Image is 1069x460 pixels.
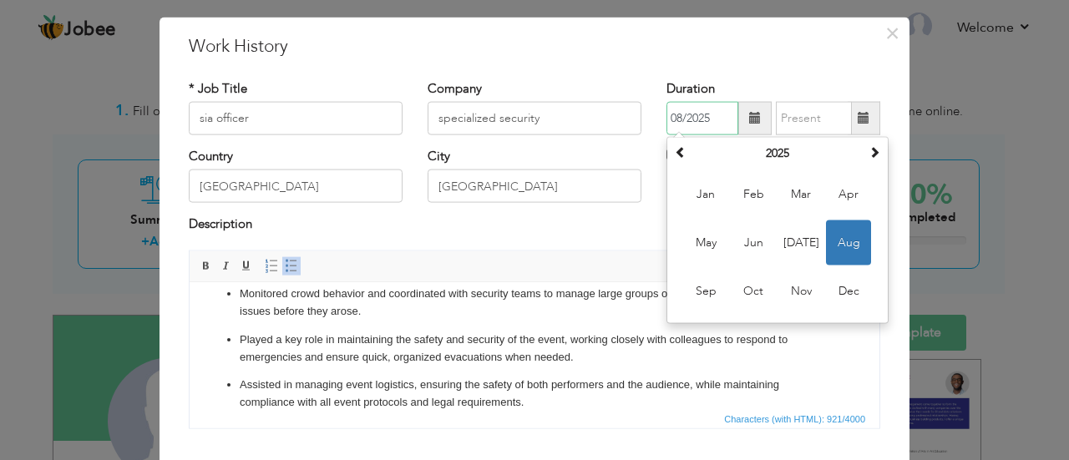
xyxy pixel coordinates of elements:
[428,79,482,97] label: Company
[683,269,728,314] span: Sep
[217,256,236,275] a: Italic
[666,79,715,97] label: Duration
[282,256,301,275] a: Insert/Remove Bulleted List
[778,220,823,265] span: [DATE]
[683,172,728,217] span: Jan
[197,256,215,275] a: Bold
[189,79,247,97] label: * Job Title
[675,146,686,158] span: Previous Year
[826,172,871,217] span: Apr
[666,102,738,135] input: From
[879,19,905,46] button: Close
[683,220,728,265] span: May
[826,220,871,265] span: Aug
[721,411,870,426] div: Statistics
[237,256,256,275] a: Underline
[731,172,776,217] span: Feb
[262,256,281,275] a: Insert/Remove Numbered List
[731,220,776,265] span: Jun
[189,148,233,165] label: Country
[869,146,880,158] span: Next Year
[826,269,871,314] span: Dec
[189,215,252,233] label: Description
[778,172,823,217] span: Mar
[190,282,879,407] iframe: Rich Text Editor, workEditor
[731,269,776,314] span: Oct
[428,148,450,165] label: City
[778,269,823,314] span: Nov
[721,411,869,426] span: Characters (with HTML): 921/4000
[776,102,852,135] input: Present
[691,141,864,166] th: Select Year
[50,94,640,129] p: Assisted in managing event logistics, ensuring the safety of both performers and the audience, wh...
[885,18,899,48] span: ×
[189,33,880,58] h3: Work History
